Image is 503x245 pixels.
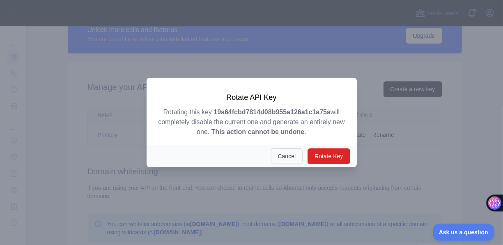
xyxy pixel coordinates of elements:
p: Rotating this key will completely disable the current one and generate an entirely new one. . [156,107,347,137]
h3: Rotate API Key [156,92,347,102]
button: Rotate Key [308,148,350,164]
button: Cancel [271,148,303,164]
iframe: Toggle Customer Support [433,224,495,241]
strong: 19a64fcbd7814d08b955a126a1c1a75a [214,109,331,116]
strong: This action cannot be undone [211,128,305,135]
